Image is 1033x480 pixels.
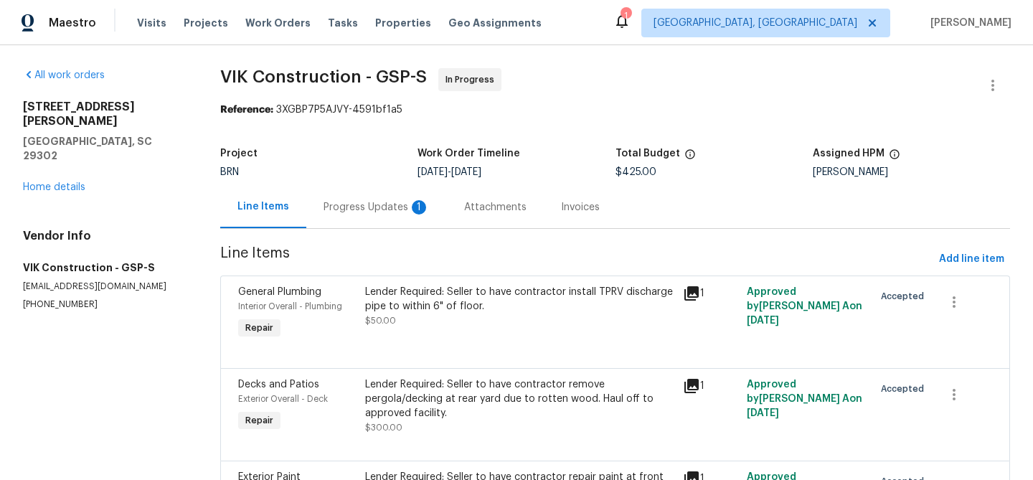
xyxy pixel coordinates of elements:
[747,408,779,418] span: [DATE]
[684,149,696,167] span: The total cost of line items that have been proposed by Opendoor. This sum includes line items th...
[813,149,885,159] h5: Assigned HPM
[238,287,321,297] span: General Plumbing
[220,103,1010,117] div: 3XGBP7P5AJVY-4591bf1a5
[365,285,674,314] div: Lender Required: Seller to have contractor install TPRV discharge pipe to within 6" of floor.
[238,395,328,403] span: Exterior Overall - Deck
[240,321,279,335] span: Repair
[237,199,289,214] div: Line Items
[881,289,930,303] span: Accepted
[375,16,431,30] span: Properties
[881,382,930,396] span: Accepted
[747,287,862,326] span: Approved by [PERSON_NAME] A on
[683,377,738,395] div: 1
[418,149,520,159] h5: Work Order Timeline
[23,100,186,128] h2: [STREET_ADDRESS][PERSON_NAME]
[365,316,396,325] span: $50.00
[615,167,656,177] span: $425.00
[925,16,1011,30] span: [PERSON_NAME]
[23,298,186,311] p: [PHONE_NUMBER]
[23,182,85,192] a: Home details
[621,9,631,23] div: 1
[220,149,258,159] h5: Project
[137,16,166,30] span: Visits
[813,167,1010,177] div: [PERSON_NAME]
[240,413,279,428] span: Repair
[238,302,342,311] span: Interior Overall - Plumbing
[23,70,105,80] a: All work orders
[220,167,239,177] span: BRN
[184,16,228,30] span: Projects
[220,105,273,115] b: Reference:
[365,377,674,420] div: Lender Required: Seller to have contractor remove pergola/decking at rear yard due to rotten wood...
[328,18,358,28] span: Tasks
[933,246,1010,273] button: Add line item
[23,260,186,275] h5: VIK Construction - GSP-S
[448,16,542,30] span: Geo Assignments
[939,250,1004,268] span: Add line item
[324,200,430,215] div: Progress Updates
[561,200,600,215] div: Invoices
[747,316,779,326] span: [DATE]
[683,285,738,302] div: 1
[654,16,857,30] span: [GEOGRAPHIC_DATA], [GEOGRAPHIC_DATA]
[615,149,680,159] h5: Total Budget
[238,380,319,390] span: Decks and Patios
[412,200,426,215] div: 1
[747,380,862,418] span: Approved by [PERSON_NAME] A on
[49,16,96,30] span: Maestro
[23,281,186,293] p: [EMAIL_ADDRESS][DOMAIN_NAME]
[220,246,933,273] span: Line Items
[418,167,448,177] span: [DATE]
[464,200,527,215] div: Attachments
[418,167,481,177] span: -
[23,229,186,243] h4: Vendor Info
[245,16,311,30] span: Work Orders
[365,423,402,432] span: $300.00
[451,167,481,177] span: [DATE]
[220,68,427,85] span: VIK Construction - GSP-S
[23,134,186,163] h5: [GEOGRAPHIC_DATA], SC 29302
[889,149,900,167] span: The hpm assigned to this work order.
[445,72,500,87] span: In Progress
